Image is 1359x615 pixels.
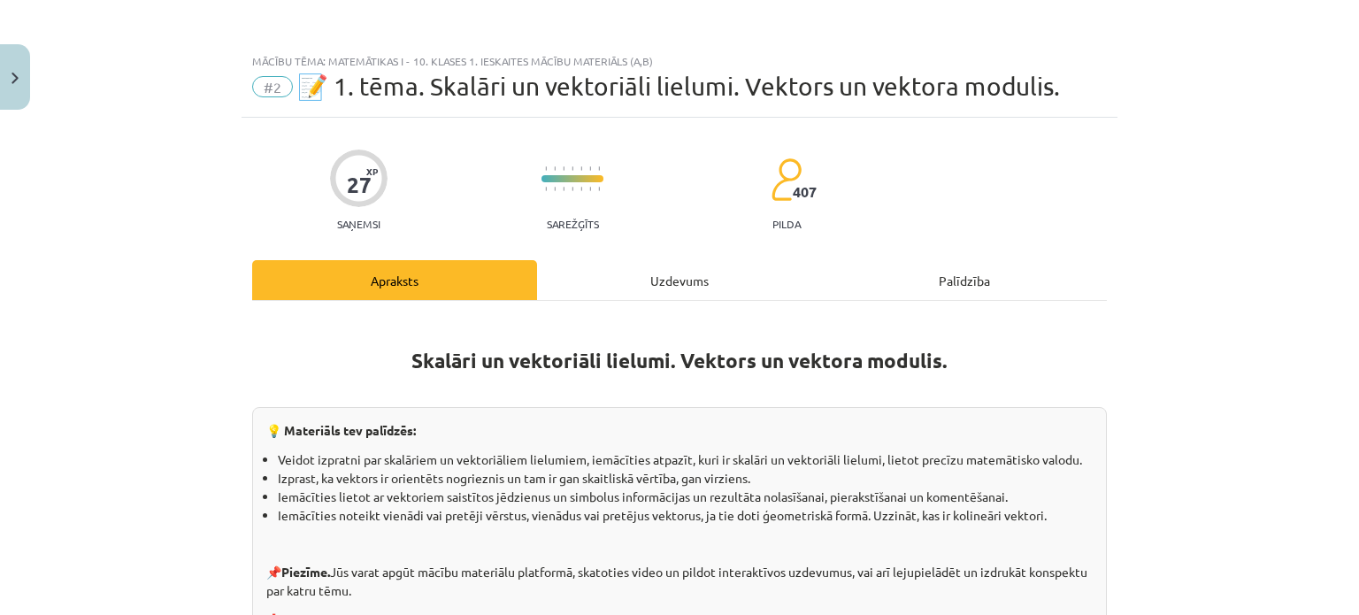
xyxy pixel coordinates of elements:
img: icon-short-line-57e1e144782c952c97e751825c79c345078a6d821885a25fce030b3d8c18986b.svg [572,187,573,191]
div: Uzdevums [537,260,822,300]
img: icon-short-line-57e1e144782c952c97e751825c79c345078a6d821885a25fce030b3d8c18986b.svg [589,166,591,171]
p: Saņemsi [330,218,388,230]
img: icon-short-line-57e1e144782c952c97e751825c79c345078a6d821885a25fce030b3d8c18986b.svg [554,187,556,191]
img: icon-short-line-57e1e144782c952c97e751825c79c345078a6d821885a25fce030b3d8c18986b.svg [598,166,600,171]
span: 📝 1. tēma. Skalāri un vektoriāli lielumi. Vektors un vektora modulis. [297,72,1060,101]
img: icon-short-line-57e1e144782c952c97e751825c79c345078a6d821885a25fce030b3d8c18986b.svg [589,187,591,191]
strong: 💡 Materiāls tev palīdzēs: [266,422,416,438]
img: icon-short-line-57e1e144782c952c97e751825c79c345078a6d821885a25fce030b3d8c18986b.svg [580,166,582,171]
img: icon-short-line-57e1e144782c952c97e751825c79c345078a6d821885a25fce030b3d8c18986b.svg [563,166,564,171]
li: Veidot izpratni par skalāriem un vektoriāliem lielumiem, iemācīties atpazīt, kuri ir skalāri un v... [278,450,1093,469]
img: icon-close-lesson-0947bae3869378f0d4975bcd49f059093ad1ed9edebbc8119c70593378902aed.svg [12,73,19,84]
li: Iemācīties noteikt vienādi vai pretēji vērstus, vienādus vai pretējus vektorus, ja tie doti ģeome... [278,506,1093,525]
span: 407 [793,184,817,200]
strong: Skalāri un vektoriāli lielumi. Vektors un vektora modulis. [411,348,948,373]
strong: Piezīme. [281,564,330,580]
div: 27 [347,173,372,197]
p: Sarežģīts [547,218,599,230]
span: #2 [252,76,293,97]
div: Mācību tēma: Matemātikas i - 10. klases 1. ieskaites mācību materiāls (a,b) [252,55,1107,67]
img: icon-short-line-57e1e144782c952c97e751825c79c345078a6d821885a25fce030b3d8c18986b.svg [545,187,547,191]
div: Apraksts [252,260,537,300]
img: icon-short-line-57e1e144782c952c97e751825c79c345078a6d821885a25fce030b3d8c18986b.svg [554,166,556,171]
img: icon-short-line-57e1e144782c952c97e751825c79c345078a6d821885a25fce030b3d8c18986b.svg [598,187,600,191]
img: icon-short-line-57e1e144782c952c97e751825c79c345078a6d821885a25fce030b3d8c18986b.svg [572,166,573,171]
li: Iemācīties lietot ar vektoriem saistītos jēdzienus un simbolus informācijas un rezultāta nolasīša... [278,488,1093,506]
span: XP [366,166,378,176]
p: pilda [772,218,801,230]
img: icon-short-line-57e1e144782c952c97e751825c79c345078a6d821885a25fce030b3d8c18986b.svg [563,187,564,191]
p: 📌 Jūs varat apgūt mācību materiālu platformā, skatoties video un pildot interaktīvos uzdevumus, v... [266,563,1093,600]
li: Izprast, ka vektors ir orientēts nogrieznis un tam ir gan skaitliskā vērtība, gan virziens. [278,469,1093,488]
img: icon-short-line-57e1e144782c952c97e751825c79c345078a6d821885a25fce030b3d8c18986b.svg [580,187,582,191]
img: icon-short-line-57e1e144782c952c97e751825c79c345078a6d821885a25fce030b3d8c18986b.svg [545,166,547,171]
img: students-c634bb4e5e11cddfef0936a35e636f08e4e9abd3cc4e673bd6f9a4125e45ecb1.svg [771,158,802,202]
div: Palīdzība [822,260,1107,300]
